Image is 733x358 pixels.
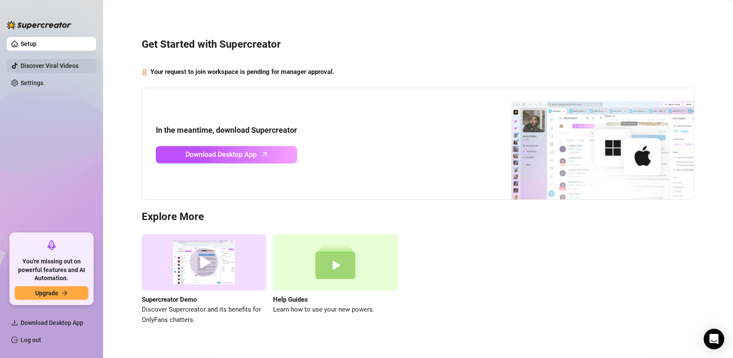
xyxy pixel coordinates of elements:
span: arrow-right [62,290,68,296]
a: Help GuidesLearn how to use your new powers. [273,234,398,325]
a: Setup [21,40,36,47]
a: Supercreator DemoDiscover Supercreator and its benefits for OnlyFans chatters. [142,234,266,325]
span: arrow-up [260,149,270,159]
span: hourglass [142,67,148,77]
img: download app [479,88,694,200]
span: Learn how to use your new powers. [273,305,398,315]
a: Log out [21,337,41,343]
span: You're missing out on powerful features and AI Automation. [15,257,88,283]
a: Settings [21,80,43,86]
img: logo-BBDzfeDw.svg [7,21,71,29]
strong: Your request to join workspace is pending for manager approval. [150,68,334,76]
a: Discover Viral Videos [21,62,79,69]
a: Download Desktop Apparrow-up [156,146,297,163]
strong: Help Guides [273,296,308,303]
span: Discover Supercreator and its benefits for OnlyFans chatters. [142,305,266,325]
span: Download Desktop App [186,149,257,160]
button: Upgradearrow-right [15,286,88,300]
span: download [11,319,18,326]
span: Download Desktop App [21,319,83,326]
img: help guides [273,234,398,291]
div: Open Intercom Messenger [704,329,724,349]
span: rocket [46,240,57,250]
h3: Explore More [142,210,694,224]
h3: Get Started with Supercreator [142,38,694,52]
strong: In the meantime, download Supercreator [156,125,297,135]
span: Upgrade [35,290,58,297]
strong: Supercreator Demo [142,296,197,303]
img: supercreator demo [142,234,266,291]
